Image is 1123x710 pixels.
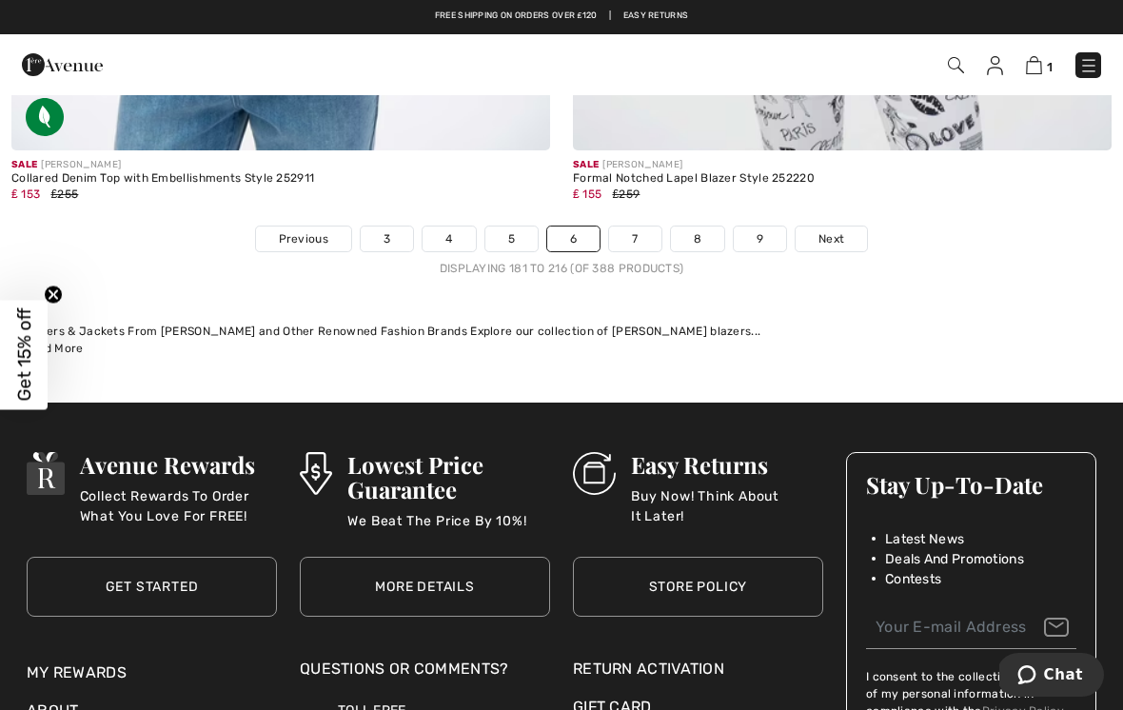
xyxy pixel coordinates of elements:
[885,569,941,589] span: Contests
[23,323,1100,340] div: Blazers & Jackets From [PERSON_NAME] and Other Renowned Fashion Brands Explore our collection of ...
[573,658,823,680] a: Return Activation
[987,56,1003,75] img: My Info
[300,452,332,495] img: Lowest Price Guarantee
[279,230,328,247] span: Previous
[573,452,616,495] img: Easy Returns
[361,227,413,251] a: 3
[80,452,277,477] h3: Avenue Rewards
[999,653,1104,700] iframe: Opens a widget where you can chat to one of our agents
[27,557,277,617] a: Get Started
[435,10,598,23] a: Free shipping on orders over ₤120
[11,159,37,170] span: Sale
[573,159,599,170] span: Sale
[423,227,475,251] a: 4
[573,158,1112,172] div: [PERSON_NAME]
[256,227,351,251] a: Previous
[11,158,550,172] div: [PERSON_NAME]
[22,54,103,72] a: 1ère Avenue
[573,187,601,201] span: ₤ 155
[948,57,964,73] img: Search
[300,557,550,617] a: More Details
[671,227,724,251] a: 8
[347,452,550,502] h3: Lowest Price Guarantee
[866,606,1076,649] input: Your E-mail Address
[347,511,550,549] p: We Beat The Price By 10%!
[609,227,660,251] a: 7
[27,663,127,681] a: My Rewards
[11,187,40,201] span: ₤ 153
[866,472,1076,497] h3: Stay Up-To-Date
[734,227,786,251] a: 9
[1026,53,1053,76] a: 1
[1079,56,1098,75] img: Menu
[51,187,79,201] span: ₤255
[573,557,823,617] a: Store Policy
[818,230,844,247] span: Next
[1047,60,1053,74] span: 1
[26,98,64,136] img: Sustainable Fabric
[885,529,964,549] span: Latest News
[796,227,867,251] a: Next
[23,342,84,355] span: Read More
[623,10,689,23] a: Easy Returns
[573,172,1112,186] div: Formal Notched Lapel Blazer Style 252220
[631,486,823,524] p: Buy Now! Think About It Later!
[11,172,550,186] div: Collared Denim Top with Embellishments Style 252911
[631,452,823,477] h3: Easy Returns
[1026,56,1042,74] img: Shopping Bag
[80,486,277,524] p: Collect Rewards To Order What You Love For FREE!
[27,452,65,495] img: Avenue Rewards
[613,187,640,201] span: ₤259
[44,286,63,305] button: Close teaser
[609,10,611,23] span: |
[300,658,550,690] div: Questions or Comments?
[485,227,538,251] a: 5
[13,308,35,402] span: Get 15% off
[22,46,103,84] img: 1ère Avenue
[885,549,1024,569] span: Deals And Promotions
[547,227,600,251] a: 6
